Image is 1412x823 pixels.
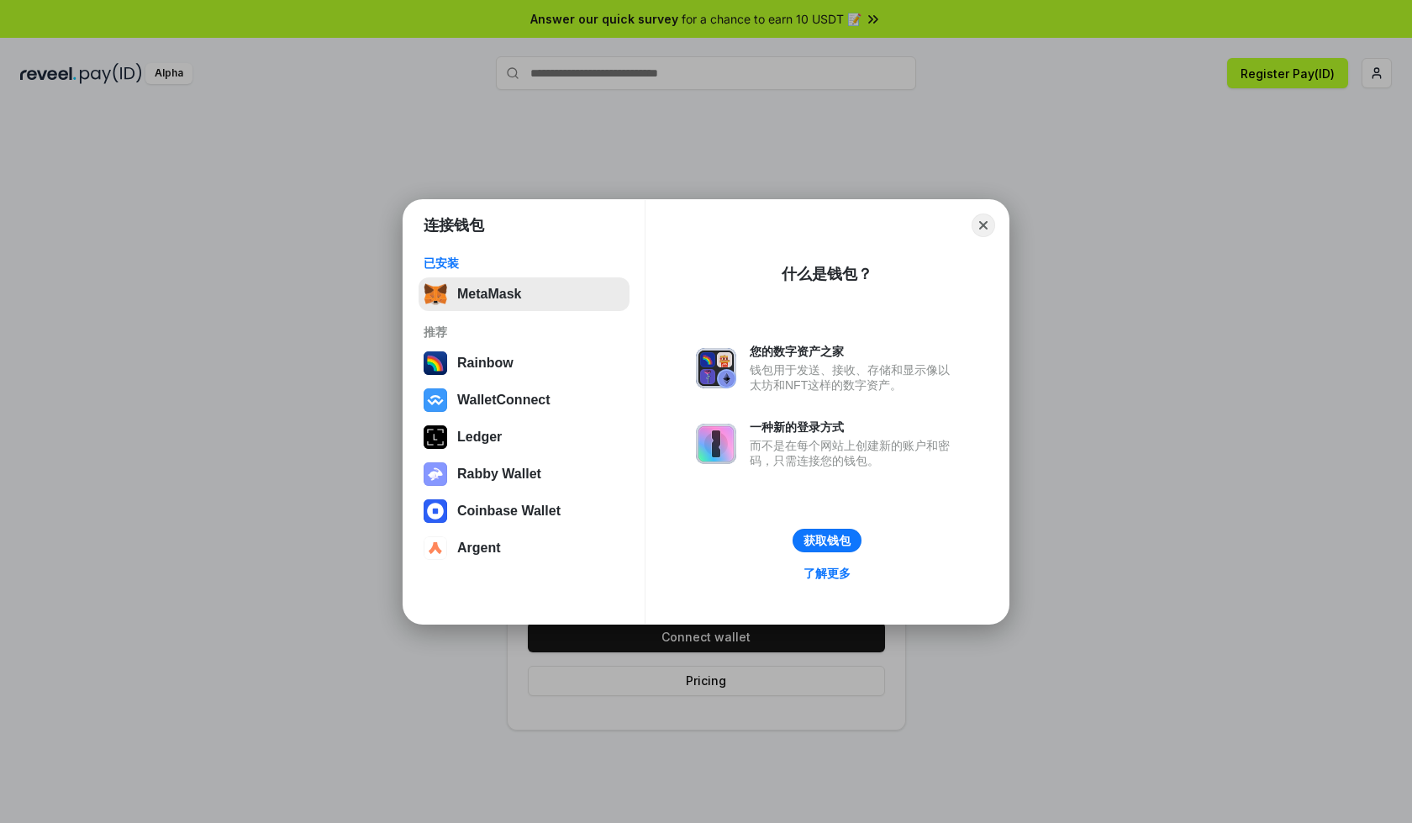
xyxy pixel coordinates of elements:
[419,494,630,528] button: Coinbase Wallet
[457,287,521,302] div: MetaMask
[419,346,630,380] button: Rainbow
[424,536,447,560] img: svg+xml,%3Csvg%20width%3D%2228%22%20height%3D%2228%22%20viewBox%3D%220%200%2028%2028%22%20fill%3D...
[782,264,872,284] div: 什么是钱包？
[424,425,447,449] img: svg+xml,%3Csvg%20xmlns%3D%22http%3A%2F%2Fwww.w3.org%2F2000%2Fsvg%22%20width%3D%2228%22%20height%3...
[419,457,630,491] button: Rabby Wallet
[750,419,958,435] div: 一种新的登录方式
[793,529,861,552] button: 获取钱包
[424,324,624,340] div: 推荐
[457,504,561,519] div: Coinbase Wallet
[419,420,630,454] button: Ledger
[803,533,851,548] div: 获取钱包
[419,531,630,565] button: Argent
[424,256,624,271] div: 已安装
[424,282,447,306] img: svg+xml,%3Csvg%20fill%3D%22none%22%20height%3D%2233%22%20viewBox%3D%220%200%2035%2033%22%20width%...
[972,214,995,237] button: Close
[419,277,630,311] button: MetaMask
[457,541,501,556] div: Argent
[424,462,447,486] img: svg+xml,%3Csvg%20xmlns%3D%22http%3A%2F%2Fwww.w3.org%2F2000%2Fsvg%22%20fill%3D%22none%22%20viewBox...
[457,467,541,482] div: Rabby Wallet
[457,356,514,371] div: Rainbow
[424,499,447,523] img: svg+xml,%3Csvg%20width%3D%2228%22%20height%3D%2228%22%20viewBox%3D%220%200%2028%2028%22%20fill%3D...
[424,351,447,375] img: svg+xml,%3Csvg%20width%3D%22120%22%20height%3D%22120%22%20viewBox%3D%220%200%20120%20120%22%20fil...
[424,388,447,412] img: svg+xml,%3Csvg%20width%3D%2228%22%20height%3D%2228%22%20viewBox%3D%220%200%2028%2028%22%20fill%3D...
[793,562,861,584] a: 了解更多
[750,362,958,393] div: 钱包用于发送、接收、存储和显示像以太坊和NFT这样的数字资产。
[696,424,736,464] img: svg+xml,%3Csvg%20xmlns%3D%22http%3A%2F%2Fwww.w3.org%2F2000%2Fsvg%22%20fill%3D%22none%22%20viewBox...
[424,215,484,235] h1: 连接钱包
[696,348,736,388] img: svg+xml,%3Csvg%20xmlns%3D%22http%3A%2F%2Fwww.w3.org%2F2000%2Fsvg%22%20fill%3D%22none%22%20viewBox...
[803,566,851,581] div: 了解更多
[457,430,502,445] div: Ledger
[750,344,958,359] div: 您的数字资产之家
[750,438,958,468] div: 而不是在每个网站上创建新的账户和密码，只需连接您的钱包。
[457,393,551,408] div: WalletConnect
[419,383,630,417] button: WalletConnect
